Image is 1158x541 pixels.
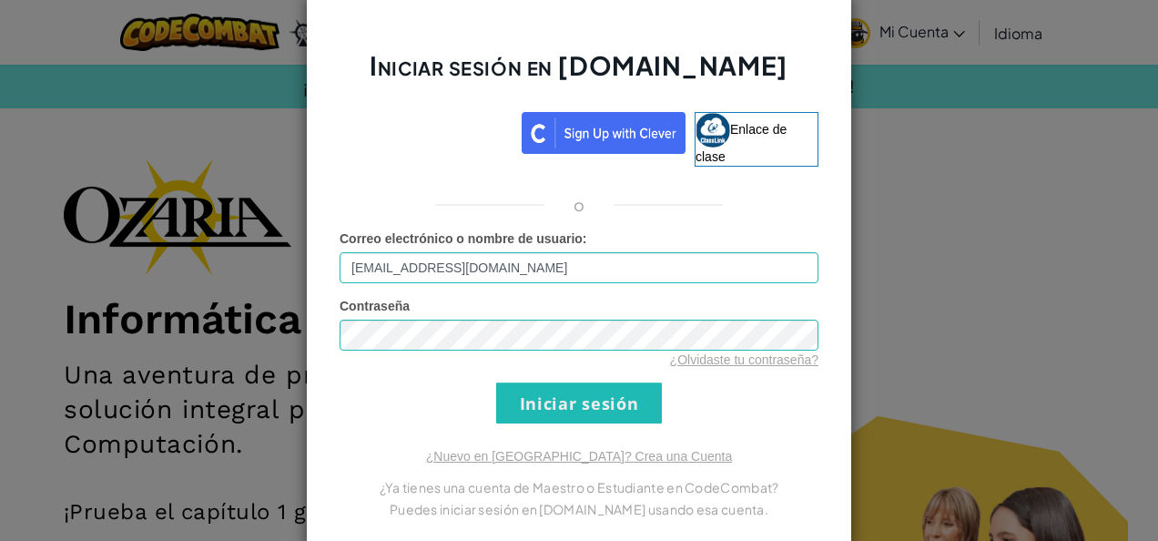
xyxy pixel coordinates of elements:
span: Contraseña [340,299,410,313]
img: classlink-logo-small.png [696,113,730,148]
a: ¿Olvidaste tu contraseña? [670,352,818,367]
p: Puedes iniciar sesión en [DOMAIN_NAME] usando esa cuenta. [340,498,818,520]
iframe: Botón de Acceder con Google [330,110,522,150]
span: Enlace de clase [696,122,787,164]
label: : [340,230,587,248]
p: o [574,194,584,216]
span: Correo electrónico o nombre de usuario [340,231,583,246]
p: ¿Ya tienes una cuenta de Maestro o Estudiante en CodeCombat? [340,476,818,498]
a: ¿Nuevo en [GEOGRAPHIC_DATA]? Crea una Cuenta [426,449,732,464]
input: Iniciar sesión [496,383,662,424]
h2: Iniciar sesión en [DOMAIN_NAME] [340,48,818,101]
img: clever_sso_button@2x.png [522,112,686,154]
